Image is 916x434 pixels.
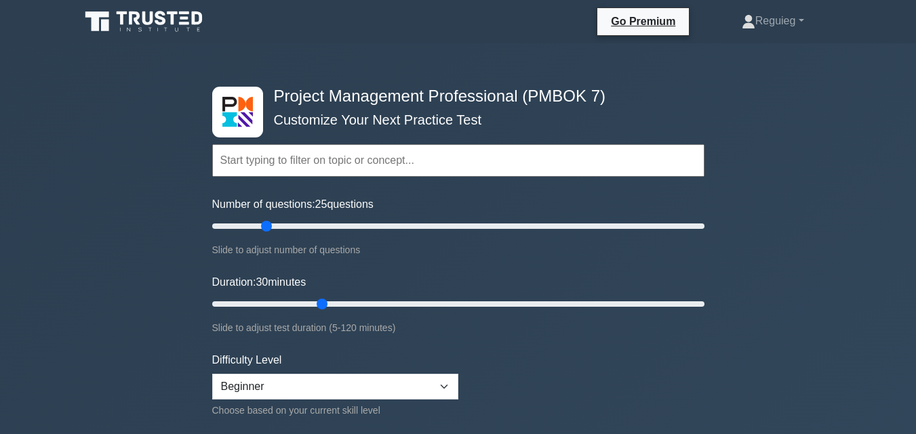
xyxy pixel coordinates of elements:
[212,196,374,213] label: Number of questions: questions
[212,320,704,336] div: Slide to adjust test duration (5-120 minutes)
[212,242,704,258] div: Slide to adjust number of questions
[212,274,306,290] label: Duration: minutes
[268,87,638,106] h4: Project Management Professional (PMBOK 7)
[256,276,268,288] span: 30
[603,13,683,30] a: Go Premium
[709,7,837,35] a: Reguieg
[212,144,704,177] input: Start typing to filter on topic or concept...
[212,402,458,418] div: Choose based on your current skill level
[315,198,327,210] span: 25
[212,352,282,368] label: Difficulty Level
